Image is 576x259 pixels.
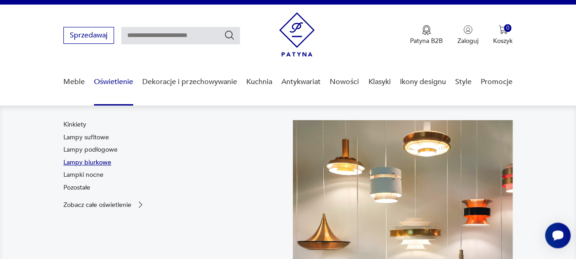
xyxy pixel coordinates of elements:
p: Patyna B2B [410,37,443,45]
a: Antykwariat [281,64,321,100]
button: Zaloguj [457,25,478,45]
a: Style [455,64,472,100]
a: Dekoracje i przechowywanie [142,64,237,100]
a: Meble [63,64,85,100]
a: Zobacz całe oświetlenie [63,200,145,209]
button: Patyna B2B [410,25,443,45]
button: Sprzedawaj [63,27,114,44]
p: Zobacz całe oświetlenie [63,202,131,208]
button: 0Koszyk [493,25,513,45]
a: Lampki nocne [63,170,104,180]
a: Ikony designu [400,64,446,100]
a: Lampy sufitowe [63,133,109,142]
img: Ikona koszyka [498,25,508,34]
p: Koszyk [493,37,513,45]
div: 0 [504,24,512,32]
a: Sprzedawaj [63,33,114,39]
a: Nowości [330,64,359,100]
a: Lampy podłogowe [63,145,118,154]
img: Ikonka użytkownika [463,25,472,34]
a: Kinkiety [63,120,86,129]
a: Promocje [481,64,513,100]
a: Oświetlenie [94,64,133,100]
p: Zaloguj [457,37,478,45]
img: Patyna - sklep z meblami i dekoracjami vintage [279,12,315,57]
a: Klasyki [368,64,390,100]
img: Ikona medalu [422,25,431,35]
a: Ikona medaluPatyna B2B [410,25,443,45]
a: Pozostałe [63,183,90,192]
a: Kuchnia [246,64,272,100]
button: Szukaj [224,30,235,41]
iframe: Smartsupp widget button [545,222,571,248]
a: Lampy biurkowe [63,158,111,167]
